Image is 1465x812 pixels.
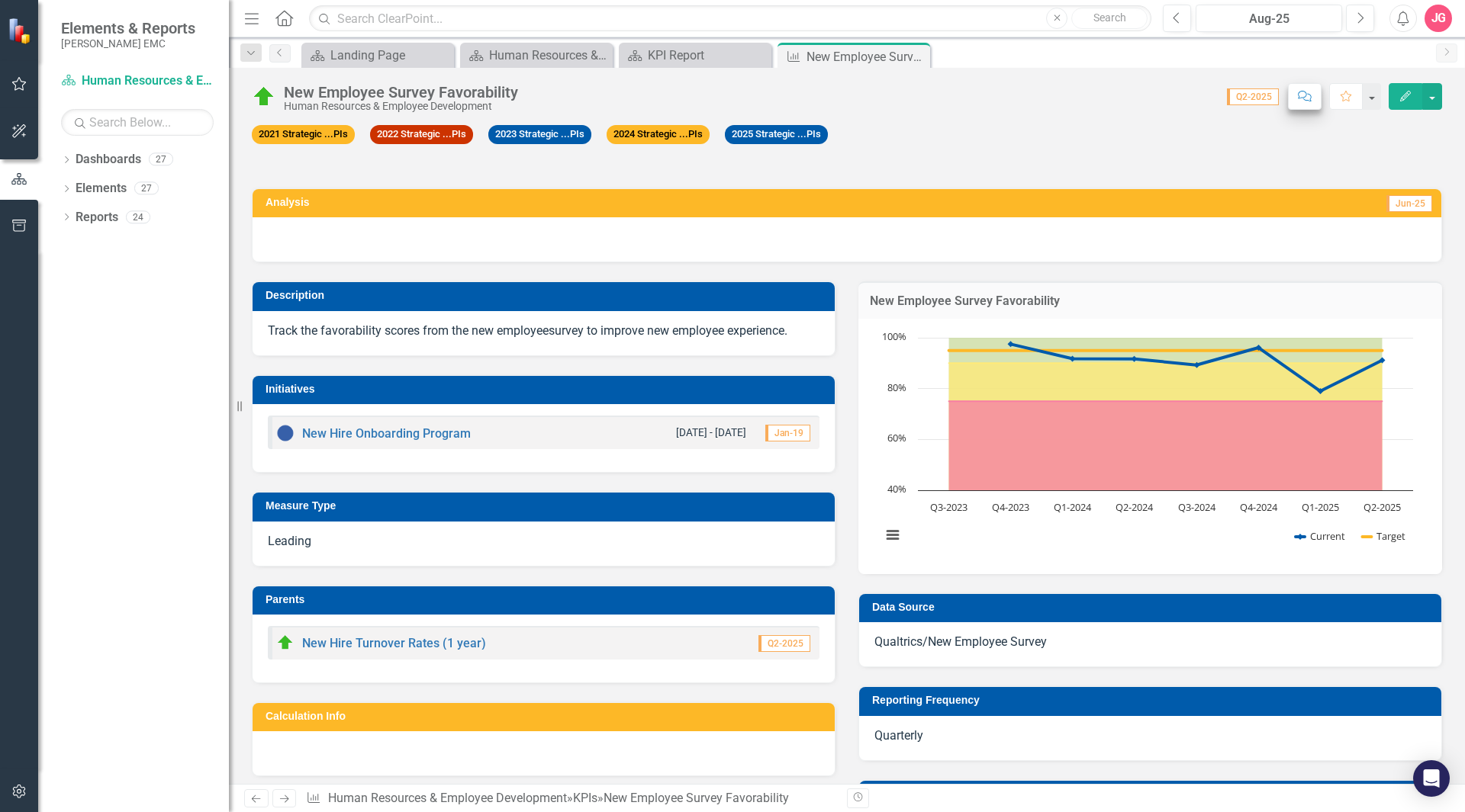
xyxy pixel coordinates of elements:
span: survey to improve new employee experience. [549,323,787,338]
h3: Reporting Frequency [872,695,1434,706]
input: Search Below... [61,109,214,136]
img: At Target [252,85,276,109]
div: KPI Report [648,46,768,65]
span: Jun-25 [1386,195,1432,212]
a: Human Resources & Employee Development [464,46,609,65]
a: KPI Report [623,46,768,65]
span: Elements & Reports [61,19,195,37]
div: Landing Page [330,46,450,65]
path: Q3-2024, 89.29. Current. [1194,362,1200,368]
img: ClearPoint Strategy [8,18,34,44]
span: Leading [268,534,311,548]
div: Chart. Highcharts interactive chart. [874,330,1427,559]
a: Elements [76,180,127,197]
button: Show Current [1296,529,1345,543]
text: Q2-2025 [1364,500,1401,514]
span: 2024 Strategic ...PIs [607,125,710,144]
a: KPIs [573,791,597,805]
span: Q2-2025 [1227,88,1279,105]
h3: Measure Type [266,500,827,512]
text: 60% [887,431,906,445]
small: [PERSON_NAME] EMC [61,37,195,50]
text: Q3-2023 [930,500,968,514]
button: Search [1071,8,1148,29]
img: No Information [276,424,295,442]
h3: Data Source [872,602,1434,613]
h3: Analysis [266,197,828,208]
p: Qualtrics/New Employee Survey [874,634,1426,651]
small: [DATE] - [DATE] [676,425,746,440]
div: Open Intercom Messenger [1413,760,1450,797]
span: 2021 Strategic ...PIs [252,125,355,144]
button: Aug-25 [1196,5,1342,32]
g: Yellow-Green, series 4 of 5 with 8 data points. [946,360,1386,366]
text: 40% [887,482,906,496]
text: Q4-2024 [1240,500,1278,514]
text: 100% [882,329,906,343]
text: Q4-2023 [992,500,1029,514]
path: Q1-2025, 79. Current. [1318,388,1324,394]
a: Reports [76,209,118,226]
a: New Hire Turnover Rates (1 year) [302,636,486,650]
div: Human Resources & Employee Development [489,46,609,65]
a: New Hire Onboarding Program [302,426,471,441]
path: Q2-2025, 91.14. Current. [1380,358,1386,364]
div: Human Resources & Employee Development [284,101,518,112]
span: Search [1093,11,1126,24]
h3: Calculation Info [266,711,827,722]
img: At Target [276,634,295,652]
path: Q1-2024, 91.73. Current. [1070,356,1076,362]
div: 24 [126,210,150,223]
h3: New Employee Survey Favorability [870,294,1431,308]
div: New Employee Survey Favorability [284,84,518,101]
path: Q2-2024, 91.67. Current. [1132,356,1138,362]
span: Track the favorability scores from the new employee [268,323,549,338]
div: Aug-25 [1201,10,1337,28]
span: Q2-2025 [758,635,810,652]
button: JG [1425,5,1452,32]
svg: Interactive chart [874,330,1421,559]
text: Q1-2025 [1302,500,1339,514]
h3: Description [266,290,827,301]
a: Dashboards [76,151,141,168]
a: Human Resources & Employee Development [328,791,567,805]
div: » » [306,790,836,807]
path: Q4-2023, 97.5. Current. [1008,341,1014,347]
a: Landing Page [305,46,450,65]
span: 2023 Strategic ...PIs [488,125,591,144]
div: Quarterly [859,716,1441,760]
text: Q2-2024 [1116,500,1154,514]
div: 27 [149,153,173,166]
button: View chart menu, Chart [882,525,903,546]
div: 27 [134,182,159,195]
span: 2025 Strategic ...PIs [725,125,828,144]
a: Human Resources & Employee Development [61,72,214,90]
div: New Employee Survey Favorability [604,791,789,805]
text: Q1-2024 [1054,500,1092,514]
span: Jan-19 [765,425,810,441]
span: 2022 Strategic ...PIs [370,125,473,144]
g: Target, series 2 of 5. Line with 8 data points. [946,348,1386,354]
h3: Initiatives [266,384,827,395]
text: Q3-2024 [1178,500,1216,514]
text: 80% [887,380,906,394]
div: New Employee Survey Favorability [807,47,926,66]
button: Show Target [1362,529,1406,543]
input: Search ClearPoint... [309,5,1151,32]
path: Q4-2024, 96.11. Current. [1256,345,1262,351]
h3: Parents [266,594,827,605]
